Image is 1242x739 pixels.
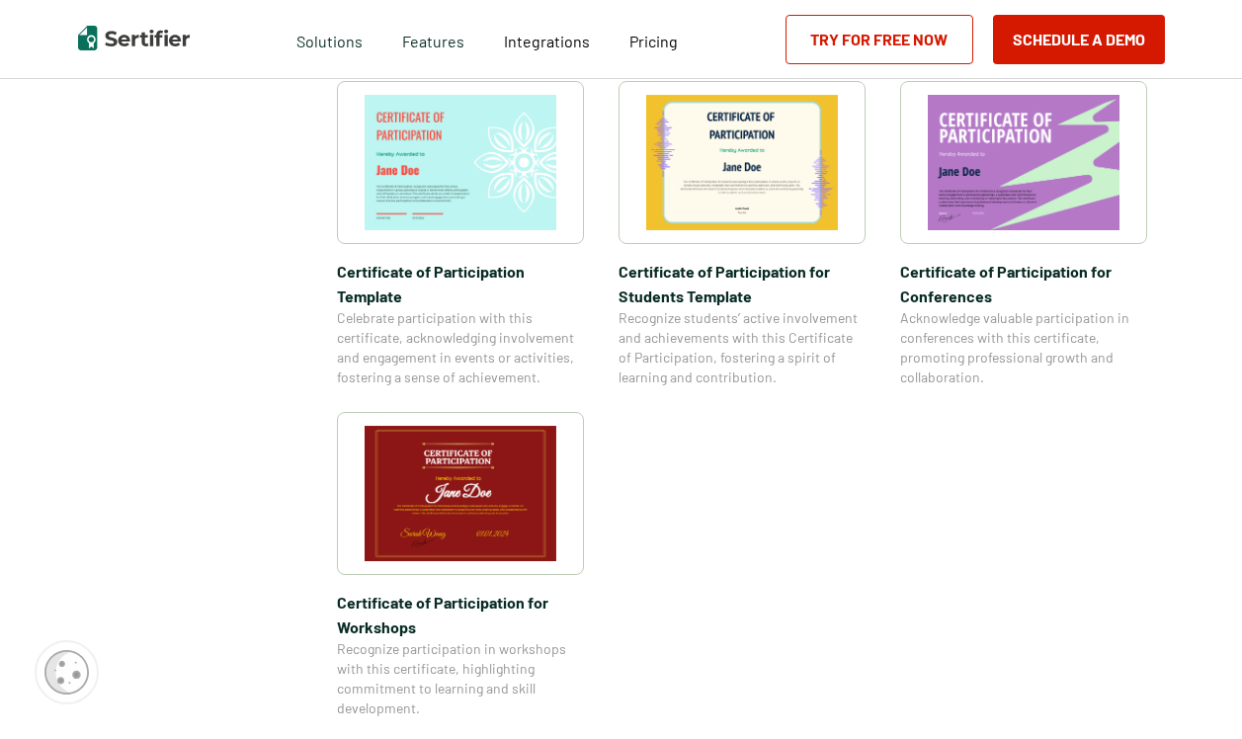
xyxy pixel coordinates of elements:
span: Recognize students’ active involvement and achievements with this Certificate of Participation, f... [619,308,866,387]
span: Celebrate participation with this certificate, acknowledging involvement and engagement in events... [337,308,584,387]
img: Sertifier | Digital Credentialing Platform [78,26,190,50]
span: Certificate of Participation for Conference​s [900,259,1147,308]
a: Try for Free Now [786,15,973,64]
img: Cookie Popup Icon [44,650,89,695]
span: Certificate of Participation Template [337,259,584,308]
span: Features [402,27,464,51]
a: Certificate of Participation for Conference​sCertificate of Participation for Conference​sAcknowl... [900,81,1147,387]
img: Certificate of Participation Template [365,95,556,230]
span: Integrations [504,32,590,50]
a: Certificate of Participation TemplateCertificate of Participation TemplateCelebrate participation... [337,81,584,387]
span: Pricing [629,32,678,50]
img: Certificate of Participation for Students​ Template [646,95,838,230]
a: Certificate of Participation​ for WorkshopsCertificate of Participation​ for WorkshopsRecognize p... [337,412,584,718]
button: Schedule a Demo [993,15,1165,64]
a: Integrations [504,27,590,51]
span: Certificate of Participation​ for Workshops [337,590,584,639]
img: Certificate of Participation​ for Workshops [365,426,556,561]
img: Certificate of Participation for Conference​s [928,95,1119,230]
a: Certificate of Participation for Students​ TemplateCertificate of Participation for Students​ Tem... [619,81,866,387]
a: Pricing [629,27,678,51]
span: Solutions [296,27,363,51]
span: Certificate of Participation for Students​ Template [619,259,866,308]
span: Acknowledge valuable participation in conferences with this certificate, promoting professional g... [900,308,1147,387]
span: Recognize participation in workshops with this certificate, highlighting commitment to learning a... [337,639,584,718]
iframe: Chat Widget [1143,644,1242,739]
